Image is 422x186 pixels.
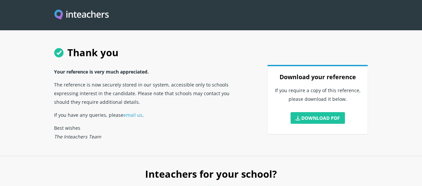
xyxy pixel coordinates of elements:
[54,133,101,140] em: The Inteachers Team
[291,112,345,124] a: Download PDF
[54,10,109,21] img: Inteachers
[54,108,234,121] p: If you have any queries, please .
[54,39,368,65] h1: Thank you
[54,78,234,108] p: The reference is now securely stored in our system, accessible only to schools expressing interes...
[54,10,109,21] a: Visit this site's homepage
[274,71,361,84] h3: Download your reference
[54,65,234,78] p: Your reference is very much appreciated.
[274,84,361,109] p: If you require a copy of this reference, please download it below.
[123,112,142,118] a: email us
[54,121,234,143] p: Best wishes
